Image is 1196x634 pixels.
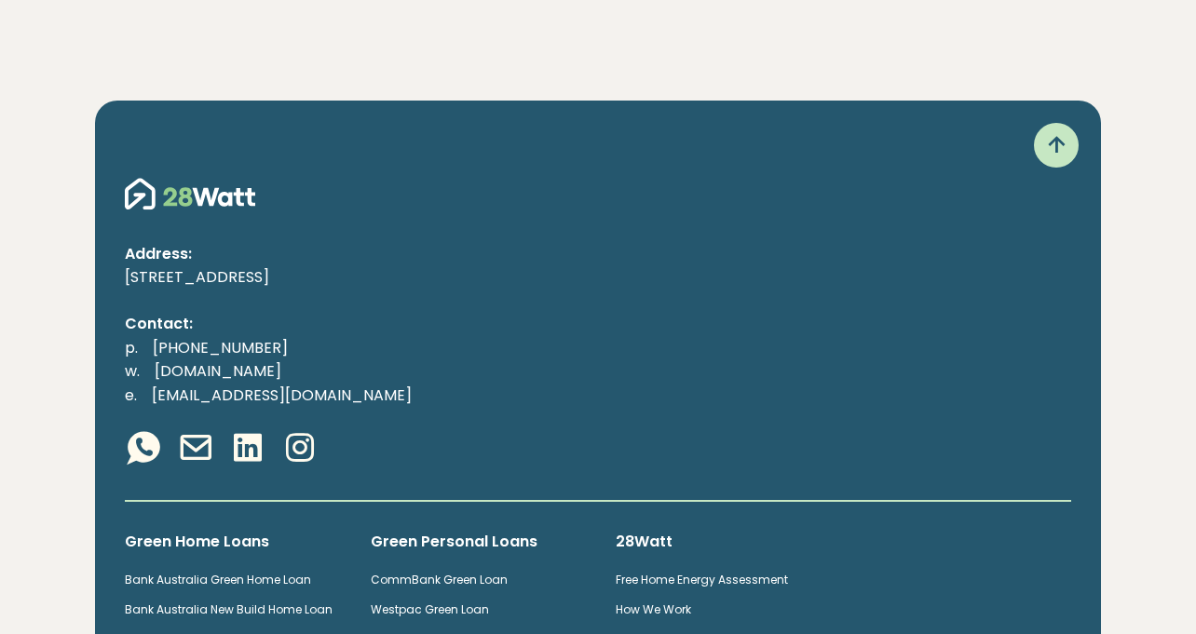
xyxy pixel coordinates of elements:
a: Bank Australia Green Home Loan [125,572,311,587]
span: w. [125,360,140,382]
h6: Green Personal Loans [371,532,587,552]
a: Westpac Green Loan [371,601,489,617]
h6: 28Watt [616,532,832,552]
span: p. [125,337,138,358]
a: [DOMAIN_NAME] [140,360,296,382]
p: Contact: [125,312,1071,336]
a: [PHONE_NUMBER] [138,337,303,358]
a: How We Work [616,601,691,617]
span: e. [125,384,137,406]
img: 28Watt [125,175,255,212]
p: Address: [125,242,1071,266]
a: Email [177,429,214,470]
a: CommBank Green Loan [371,572,508,587]
a: Instagram [281,429,319,470]
h6: Green Home Loans [125,532,341,552]
a: Whatsapp [125,429,162,470]
p: [STREET_ADDRESS] [125,265,1071,290]
a: Linkedin [229,429,266,470]
a: [EMAIL_ADDRESS][DOMAIN_NAME] [137,384,427,406]
a: Bank Australia New Build Home Loan [125,601,333,617]
a: Free Home Energy Assessment [616,572,788,587]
